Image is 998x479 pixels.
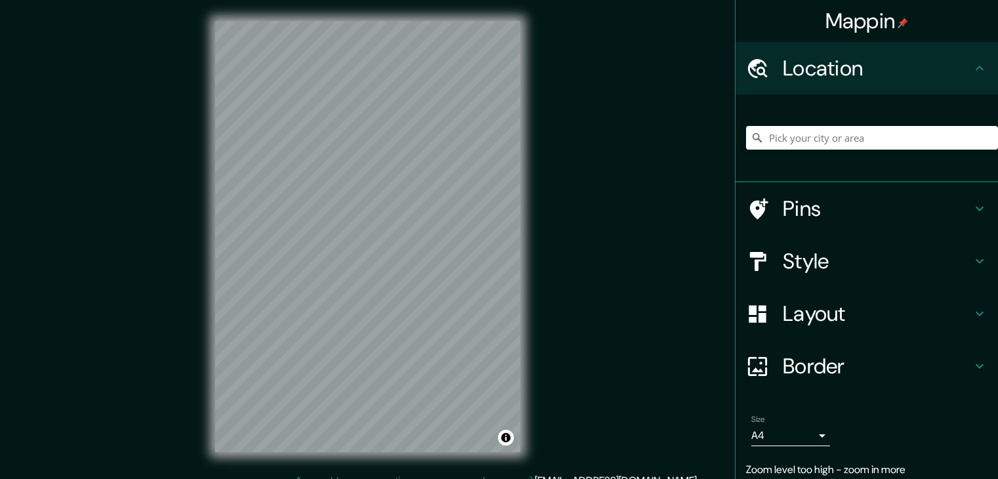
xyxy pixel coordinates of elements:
[783,55,972,81] h4: Location
[881,428,984,465] iframe: Help widget launcher
[215,21,520,452] canvas: Map
[783,301,972,327] h4: Layout
[736,235,998,287] div: Style
[746,126,998,150] input: Pick your city or area
[783,196,972,222] h4: Pins
[783,248,972,274] h4: Style
[825,8,909,34] h4: Mappin
[751,414,765,425] label: Size
[746,462,988,478] p: Zoom level too high - zoom in more
[736,340,998,392] div: Border
[898,18,908,28] img: pin-icon.png
[751,425,830,446] div: A4
[736,287,998,340] div: Layout
[736,42,998,94] div: Location
[736,182,998,235] div: Pins
[783,353,972,379] h4: Border
[498,430,514,446] button: Toggle attribution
